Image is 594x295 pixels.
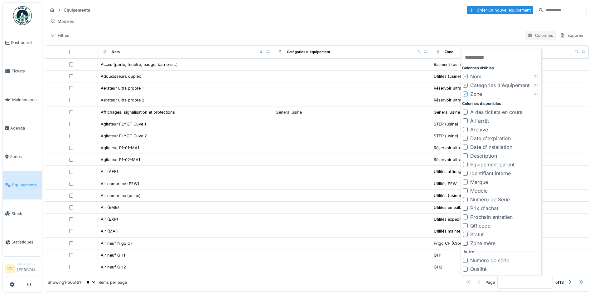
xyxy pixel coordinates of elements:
[470,152,497,160] div: Description
[434,240,481,246] div: Frigo CF (Croute fleurie)
[101,169,118,175] div: Air (AFF)
[470,161,514,168] div: Équipement parent
[101,193,141,199] div: Air comprimé (usine)
[101,216,118,222] div: Air (EXP)
[276,109,428,115] div: Général usine
[470,265,486,273] div: Qualité
[434,157,479,163] div: Réservoir ultra propre 2
[287,49,330,55] div: Catégories d'équipement
[434,228,472,234] div: Utilités maintenance
[434,109,460,115] div: Général usine
[470,73,481,80] div: Nom
[12,239,40,245] span: Statistiques
[462,65,540,71] div: Colonnes visibles
[101,61,178,67] div: Accès (porte, fenêtre, badge, barrière...)
[470,239,495,247] div: Zone mère
[10,154,40,160] span: Zones
[101,133,147,139] div: Agitateur FLYGT Cuve 2
[462,90,540,98] li: Zone
[434,61,465,67] div: Bâtiment (usine)
[101,204,119,210] div: Air (EMB)
[13,6,32,25] img: Badge_color-CXgf-gQk.svg
[485,279,495,285] div: Page
[101,252,125,258] div: Air neuf GH1
[62,7,93,13] strong: Équipements
[101,145,139,151] div: Agitateur P1-01-MA1
[47,17,77,26] div: Modèles
[470,108,522,116] div: A des tickets en cours
[12,97,40,103] span: Maintenance
[470,213,513,221] div: Prochain entretien
[470,90,482,98] div: Zone
[525,31,556,40] div: Colonnes
[555,279,564,285] strong: of 13
[11,40,40,46] span: Dashboard
[434,85,478,91] div: Réservoir ultra propre 1
[434,204,467,210] div: Utilités emballage
[101,264,126,270] div: Air neuf GH2
[101,85,143,91] div: Aérateur ultra propre 1
[470,178,488,186] div: Marque
[17,262,40,275] li: [PERSON_NAME]
[101,240,133,246] div: Air neuf frigo CF
[434,133,458,139] div: STEP (usine)
[434,193,461,199] div: Utilités (usine)
[434,145,478,151] div: Réservoir ultra propre 1
[12,182,40,188] span: Équipements
[17,262,40,267] div: Manager
[434,216,470,222] div: Utilités expéditions
[85,279,127,285] div: items per page
[434,121,458,127] div: STEP (usine)
[101,228,118,234] div: Air (MAI)
[434,252,442,258] div: GH1
[101,157,140,163] div: Agitateur P1-02-MA1
[434,73,461,79] div: Utilités (usine)
[5,264,15,273] li: VV
[462,81,540,90] li: Catégories d'équipement
[434,181,457,187] div: Utilités PFW
[101,73,141,79] div: Adoucisseurs duplex
[463,249,474,255] div: Autre
[470,81,529,89] div: Catégories d'équipement
[12,68,40,74] span: Tickets
[467,6,533,14] div: Créer un nouvel équipement
[101,109,175,115] div: Affichages, signalisation et protections
[10,125,40,131] span: Agenda
[434,264,442,270] div: GH2
[470,231,484,238] div: Statut
[101,121,146,127] div: Agitateur FLYGT Cuve 1
[470,117,489,125] div: À l'arrêt
[112,49,120,55] div: Nom
[48,279,82,285] div: Showing 1 - 50 of 611
[101,97,144,103] div: Aérateur ultra propre 2
[470,135,511,142] div: Date d'expiration
[470,204,498,212] div: Prix d'achat
[434,97,479,103] div: Réservoir ultra propre 2
[470,187,488,194] div: Modèle
[557,31,587,40] div: Exporter
[462,72,540,81] li: Nom
[434,169,463,175] div: Utilités affinage
[470,126,488,133] div: Archivé
[462,101,540,106] div: Colonnes disponibles
[470,222,490,229] div: QR code
[470,170,511,177] div: Identifiant interne
[12,211,40,217] span: Stock
[445,49,453,55] div: Zone
[470,143,512,151] div: Date d'Installation
[470,196,510,203] div: Numéro de Série
[101,181,139,187] div: Air comprimé (PFW)
[470,257,509,264] div: Numéro de série
[47,31,72,40] div: Filtres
